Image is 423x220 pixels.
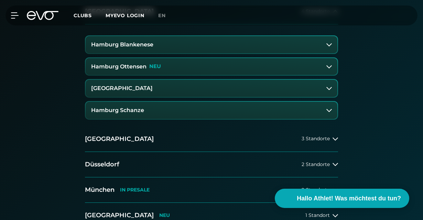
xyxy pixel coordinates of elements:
[86,102,337,119] button: Hamburg Schanze
[86,36,337,53] button: Hamburg Blankenese
[120,187,150,193] p: IN PRESALE
[297,194,401,203] span: Hallo Athlet! Was möchtest du tun?
[159,212,170,218] p: NEU
[305,213,330,218] span: 1 Standort
[106,12,144,19] a: MYEVO LOGIN
[275,189,409,208] button: Hallo Athlet! Was möchtest du tun?
[85,177,338,203] button: MünchenIN PRESALE2 Standorte
[85,211,154,220] h2: [GEOGRAPHIC_DATA]
[85,186,115,194] h2: München
[74,12,106,19] a: Clubs
[85,152,338,177] button: Düsseldorf2 Standorte
[91,107,144,113] h3: Hamburg Schanze
[85,160,119,169] h2: Düsseldorf
[149,64,161,69] p: NEU
[85,135,154,143] h2: [GEOGRAPHIC_DATA]
[302,136,330,141] span: 3 Standorte
[158,12,174,20] a: en
[74,12,92,19] span: Clubs
[158,12,166,19] span: en
[86,80,337,97] button: [GEOGRAPHIC_DATA]
[91,85,153,91] h3: [GEOGRAPHIC_DATA]
[302,187,330,192] span: 2 Standorte
[302,162,330,167] span: 2 Standorte
[91,64,147,70] h3: Hamburg Ottensen
[85,126,338,152] button: [GEOGRAPHIC_DATA]3 Standorte
[91,42,153,48] h3: Hamburg Blankenese
[86,58,337,75] button: Hamburg OttensenNEU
